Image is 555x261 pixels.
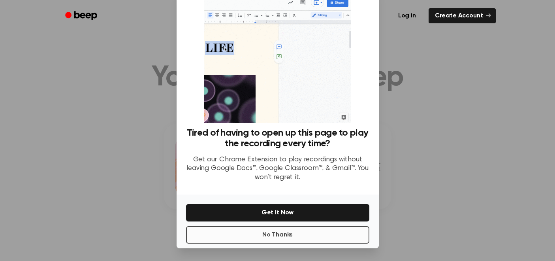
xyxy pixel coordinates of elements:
button: Get It Now [186,204,369,221]
a: Create Account [429,8,496,23]
a: Beep [60,8,104,24]
p: Get our Chrome Extension to play recordings without leaving Google Docs™, Google Classroom™, & Gm... [186,155,369,182]
h3: Tired of having to open up this page to play the recording every time? [186,128,369,149]
a: Log in [390,7,424,25]
button: No Thanks [186,226,369,244]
